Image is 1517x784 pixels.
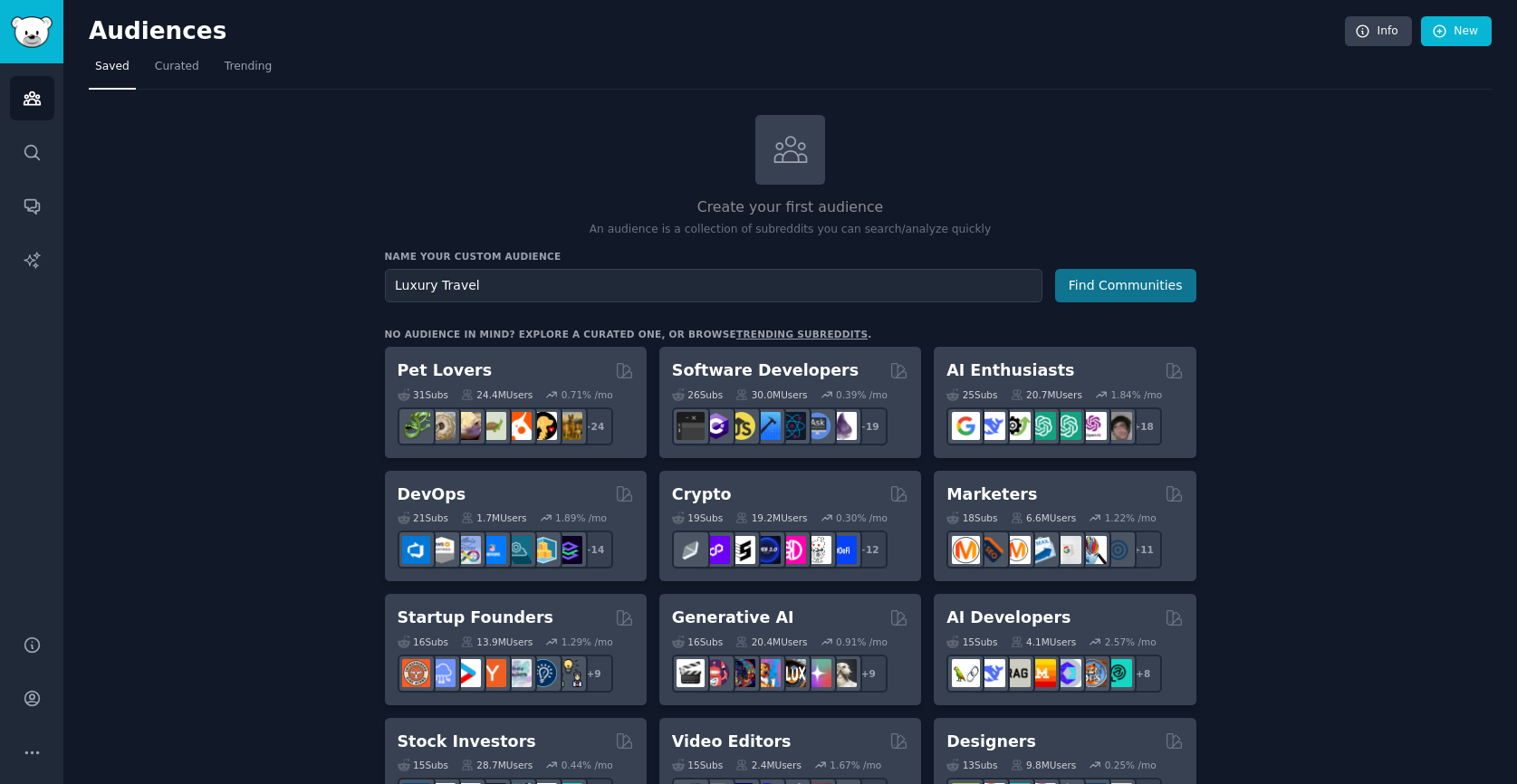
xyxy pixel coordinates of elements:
[385,269,1042,302] input: Pick a short name, like "Digital Marketers" or "Movie-Goers"
[1011,759,1077,771] div: 9.8M Users
[946,483,1037,506] h2: Marketers
[702,412,730,440] img: csharp
[778,412,806,440] img: reactnative
[677,536,705,564] img: ethfinance
[461,759,533,771] div: 28.7M Users
[427,536,456,564] img: AWS_Certified_Experts
[554,412,582,440] img: dogbreed
[946,731,1036,753] h2: Designers
[836,388,888,401] div: 0.39 % /mo
[562,636,613,648] div: 1.29 % /mo
[402,536,430,564] img: azuredevops
[529,659,557,687] img: Entrepreneurship
[427,412,456,440] img: ballpython
[829,536,857,564] img: defi_
[672,359,859,382] h2: Software Developers
[727,659,755,687] img: deepdream
[736,329,868,339] a: trending subreddits
[803,412,831,440] img: AskComputerScience
[1104,659,1132,687] img: AIDevelopersSociety
[1124,531,1162,569] div: + 11
[735,512,807,524] div: 19.2M Users
[1104,412,1132,440] img: ArtificalIntelligence
[778,659,806,687] img: FluxAI
[946,512,997,524] div: 18 Sub s
[702,659,730,687] img: dalle2
[478,536,506,564] img: DevOpsLinks
[1028,659,1056,687] img: MistralAI
[453,659,481,687] img: startup
[504,536,532,564] img: platformengineering
[529,536,557,564] img: aws_cdk
[1053,412,1081,440] img: chatgpt_prompts_
[398,359,493,382] h2: Pet Lovers
[554,659,582,687] img: growmybusiness
[218,53,278,90] a: Trending
[398,607,553,629] h2: Startup Founders
[778,536,806,564] img: defiblockchain
[829,659,857,687] img: DreamBooth
[575,531,613,569] div: + 14
[385,250,1196,263] h3: Name your custom audience
[398,731,536,753] h2: Stock Investors
[1110,388,1162,401] div: 1.84 % /mo
[1003,659,1031,687] img: Rag
[753,659,781,687] img: sdforall
[427,659,456,687] img: SaaS
[1105,759,1157,771] div: 0.25 % /mo
[398,388,448,401] div: 31 Sub s
[478,659,506,687] img: ycombinator
[946,388,997,401] div: 25 Sub s
[385,328,872,340] div: No audience in mind? Explore a curated one, or browse .
[1079,659,1107,687] img: llmops
[504,412,532,440] img: cockatiel
[385,196,1196,219] h2: Create your first audience
[735,636,807,648] div: 20.4M Users
[402,659,430,687] img: EntrepreneurRideAlong
[554,536,582,564] img: PlatformEngineers
[575,407,613,445] div: + 24
[461,512,527,524] div: 1.7M Users
[735,759,802,771] div: 2.4M Users
[1028,536,1056,564] img: Emailmarketing
[461,388,533,401] div: 24.4M Users
[672,759,723,771] div: 15 Sub s
[952,659,980,687] img: LangChain
[453,536,481,564] img: Docker_DevOps
[95,59,130,75] span: Saved
[1079,536,1107,564] img: MarketingResearch
[11,16,53,48] img: GummySearch logo
[672,483,732,506] h2: Crypto
[946,636,997,648] div: 15 Sub s
[1079,412,1107,440] img: OpenAIDev
[562,388,613,401] div: 0.71 % /mo
[672,731,792,753] h2: Video Editors
[1105,636,1157,648] div: 2.57 % /mo
[1055,269,1196,302] button: Find Communities
[1124,655,1162,693] div: + 8
[946,359,1074,382] h2: AI Enthusiasts
[836,512,888,524] div: 0.30 % /mo
[677,659,705,687] img: aivideo
[461,636,533,648] div: 13.9M Users
[677,412,705,440] img: software
[952,536,980,564] img: content_marketing
[402,412,430,440] img: herpetology
[1053,659,1081,687] img: OpenSourceAI
[89,53,136,90] a: Saved
[1011,636,1077,648] div: 4.1M Users
[1053,536,1081,564] img: googleads
[398,759,448,771] div: 15 Sub s
[1105,512,1157,524] div: 1.22 % /mo
[398,512,448,524] div: 21 Sub s
[753,412,781,440] img: iOSProgramming
[850,655,888,693] div: + 9
[89,17,1345,46] h2: Audiences
[803,659,831,687] img: starryai
[702,536,730,564] img: 0xPolygon
[562,759,613,771] div: 0.44 % /mo
[1011,512,1077,524] div: 6.6M Users
[672,388,723,401] div: 26 Sub s
[1104,536,1132,564] img: OnlineMarketing
[1003,412,1031,440] img: AItoolsCatalog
